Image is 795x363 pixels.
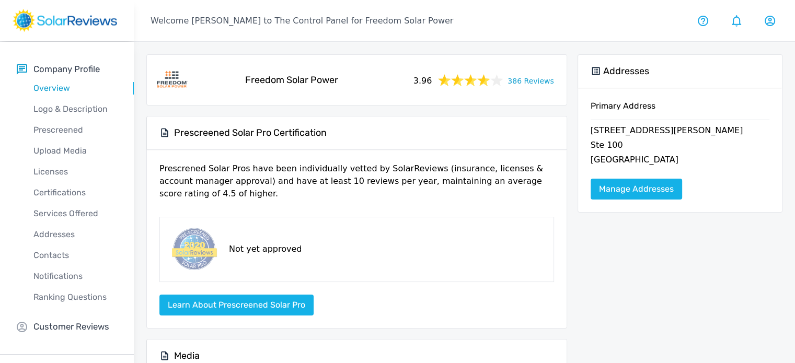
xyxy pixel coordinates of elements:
[33,320,109,333] p: Customer Reviews
[17,203,134,224] a: Services Offered
[17,266,134,287] a: Notifications
[174,127,327,139] h5: Prescreened Solar Pro Certification
[17,166,134,178] p: Licenses
[229,243,302,255] p: Not yet approved
[591,139,769,154] p: Ste 100
[17,182,134,203] a: Certifications
[17,287,134,308] a: Ranking Questions
[151,15,453,27] p: Welcome [PERSON_NAME] to The Control Panel for Freedom Solar Power
[17,99,134,120] a: Logo & Description
[603,65,649,77] h5: Addresses
[159,162,554,208] p: Prescrened Solar Pros have been individually vetted by SolarReviews (insurance, licenses & accoun...
[17,207,134,220] p: Services Offered
[17,224,134,245] a: Addresses
[17,78,134,99] a: Overview
[17,140,134,161] a: Upload Media
[168,226,218,273] img: prescreened-badge.png
[591,101,769,120] h6: Primary Address
[591,179,682,200] a: Manage Addresses
[591,124,769,139] p: [STREET_ADDRESS][PERSON_NAME]
[17,120,134,140] a: Prescreened
[17,186,134,199] p: Certifications
[17,291,134,303] p: Ranking Questions
[17,82,134,95] p: Overview
[17,249,134,262] p: Contacts
[17,103,134,115] p: Logo & Description
[17,245,134,266] a: Contacts
[174,350,200,362] h5: Media
[17,124,134,136] p: Prescreened
[17,145,134,157] p: Upload Media
[508,74,554,87] a: 386 Reviews
[159,295,314,315] button: Learn about Prescreened Solar Pro
[245,74,338,86] h5: Freedom Solar Power
[17,161,134,182] a: Licenses
[17,228,134,241] p: Addresses
[591,154,769,168] p: [GEOGRAPHIC_DATA]
[159,300,314,310] a: Learn about Prescreened Solar Pro
[17,270,134,283] p: Notifications
[413,73,432,87] span: 3.96
[33,63,100,76] p: Company Profile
